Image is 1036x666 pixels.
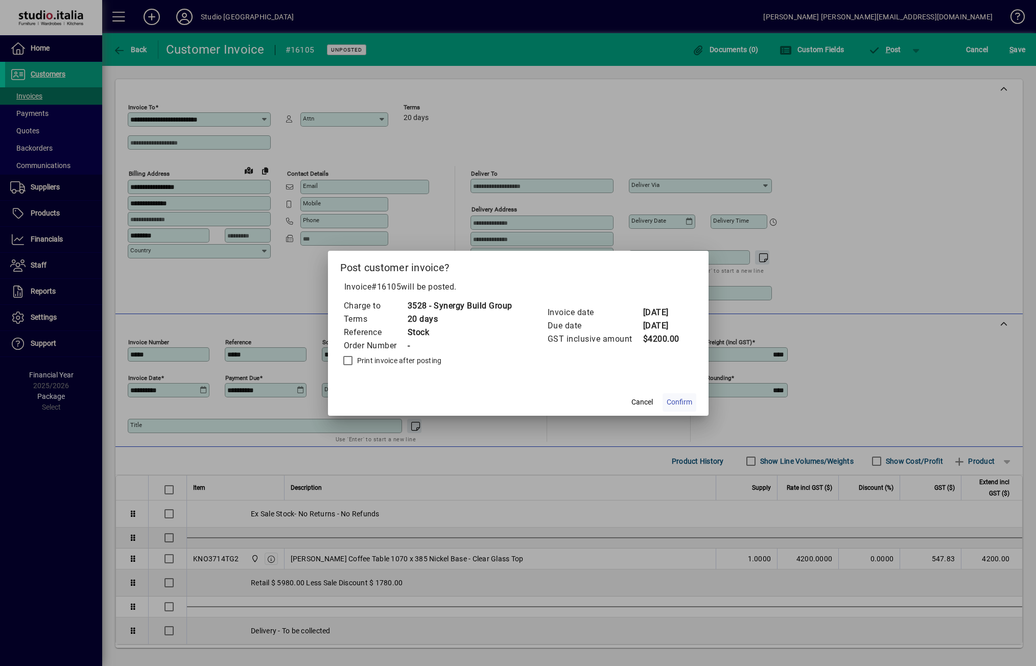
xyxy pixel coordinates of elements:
td: [DATE] [643,306,684,319]
td: GST inclusive amount [547,332,643,346]
td: 3528 - Synergy Build Group [407,299,512,313]
p: Invoice will be posted . [340,281,696,293]
td: Order Number [343,339,407,352]
td: Reference [343,326,407,339]
h2: Post customer invoice? [328,251,709,280]
td: - [407,339,512,352]
td: Due date [547,319,643,332]
span: Cancel [631,397,653,408]
label: Print invoice after posting [355,355,442,366]
td: Terms [343,313,407,326]
span: Confirm [667,397,692,408]
td: $4200.00 [643,332,684,346]
button: Cancel [626,393,658,412]
span: #16105 [371,282,401,292]
td: Invoice date [547,306,643,319]
td: 20 days [407,313,512,326]
td: [DATE] [643,319,684,332]
td: Charge to [343,299,407,313]
button: Confirm [663,393,696,412]
td: Stock [407,326,512,339]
